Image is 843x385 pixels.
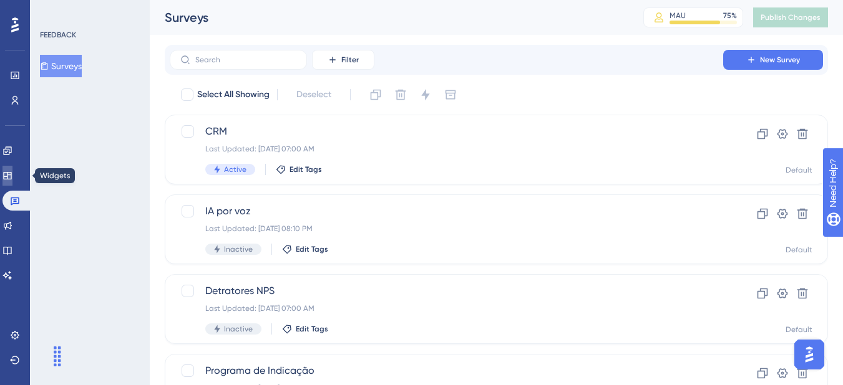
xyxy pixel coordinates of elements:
[224,244,253,254] span: Inactive
[312,50,374,70] button: Filter
[40,55,82,77] button: Surveys
[40,30,76,40] div: FEEDBACK
[205,363,688,378] span: Programa de Indicação
[296,87,331,102] span: Deselect
[670,11,686,21] div: MAU
[197,87,270,102] span: Select All Showing
[205,144,688,154] div: Last Updated: [DATE] 07:00 AM
[341,55,359,65] span: Filter
[195,55,296,64] input: Search
[205,124,688,139] span: CRM
[760,55,800,65] span: New Survey
[296,324,328,334] span: Edit Tags
[786,245,812,255] div: Default
[205,204,688,219] span: IA por voz
[786,165,812,175] div: Default
[282,324,328,334] button: Edit Tags
[205,303,688,313] div: Last Updated: [DATE] 07:00 AM
[224,324,253,334] span: Inactive
[205,283,688,298] span: Detratores NPS
[290,164,322,174] span: Edit Tags
[723,11,737,21] div: 75 %
[723,50,823,70] button: New Survey
[285,83,343,106] button: Deselect
[296,244,328,254] span: Edit Tags
[29,3,78,18] span: Need Help?
[205,224,688,234] div: Last Updated: [DATE] 08:10 PM
[282,244,328,254] button: Edit Tags
[276,164,322,174] button: Edit Tags
[47,338,67,375] div: Arrastar
[761,12,821,22] span: Publish Changes
[786,325,812,335] div: Default
[791,336,828,373] iframe: UserGuiding AI Assistant Launcher
[753,7,828,27] button: Publish Changes
[165,9,612,26] div: Surveys
[224,164,246,174] span: Active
